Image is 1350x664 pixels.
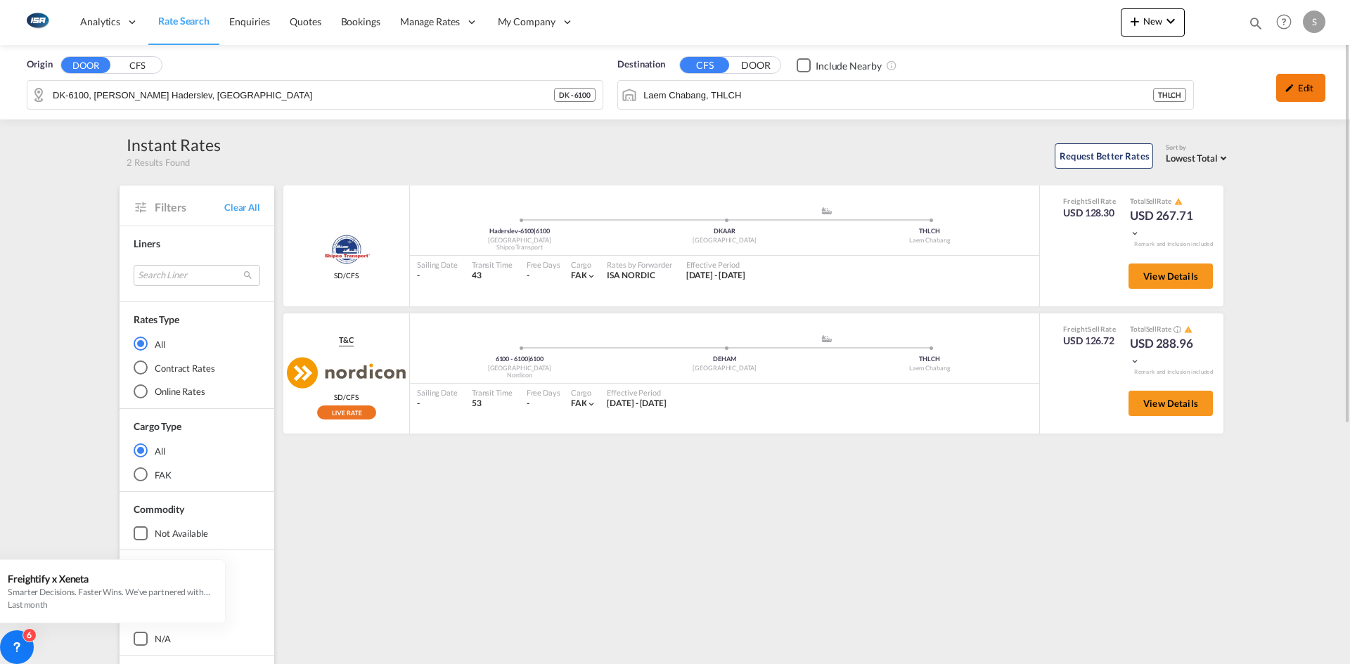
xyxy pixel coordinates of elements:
span: New [1126,15,1179,27]
span: SD/CFS [334,271,358,280]
div: Sailing Date [417,387,458,398]
div: [GEOGRAPHIC_DATA] [417,236,622,245]
md-radio-button: Contract Rates [134,360,260,375]
div: - [527,270,529,282]
div: icon-magnify [1248,15,1264,37]
span: Lowest Total [1166,152,1218,164]
button: View Details [1129,263,1213,289]
div: Include Nearby [816,59,882,73]
div: Shipco Transport [417,243,622,252]
div: Rollable available [317,405,376,419]
span: View Details [1143,271,1198,282]
div: Freight Rate [1063,196,1116,206]
div: - [417,270,458,282]
div: 53 [472,398,513,410]
input: Search by Door [53,84,554,105]
div: - [417,398,458,410]
span: Bookings [341,15,380,27]
div: Total Rate [1130,324,1200,335]
md-radio-button: All [134,443,260,457]
div: THLCH [827,227,1032,236]
md-icon: icon-pencil [1285,83,1294,93]
span: Enquiries [229,15,270,27]
div: not available [155,527,208,540]
div: Rates Type [134,313,179,327]
button: CFS [680,57,729,73]
div: Effective Period [686,259,746,270]
span: Liners [134,237,160,249]
div: DKAAR [622,227,828,236]
md-input-container: DK-6100, Gammel Haderslev, Haderslev [27,81,603,109]
div: THLCH [1153,88,1187,102]
button: DOOR [61,57,110,73]
div: [GEOGRAPHIC_DATA] [417,364,622,373]
button: Spot Rates are dynamic & can fluctuate with time [1171,324,1181,334]
md-icon: Unchecked: Ignores neighbouring ports when fetching rates.Checked : Includes neighbouring ports w... [886,60,897,71]
div: Free Days [527,387,560,398]
div: Help [1272,10,1303,35]
span: SD/CFS [334,392,358,402]
md-radio-button: Online Rates [134,384,260,398]
md-checkbox: Checkbox No Ink [797,58,882,72]
button: View Details [1129,391,1213,416]
div: icon-pencilEdit [1276,74,1325,102]
div: N/A [155,632,171,645]
img: Shipco Transport [322,232,370,267]
img: Nordicon [287,357,406,389]
span: Commodity [134,503,184,515]
button: DOOR [731,58,780,74]
span: Filters [155,200,224,215]
span: [DATE] - [DATE] [607,398,667,408]
md-icon: icon-chevron-down [1130,356,1140,366]
span: FAK [571,270,587,280]
div: [GEOGRAPHIC_DATA] [622,236,828,245]
md-icon: icon-chevron-down [1162,13,1179,30]
md-icon: icon-plus 400-fg [1126,13,1143,30]
span: View Details [1143,398,1198,409]
div: S [1303,11,1325,33]
span: Sell [1146,197,1157,205]
md-icon: assets/icons/custom/ship-fill.svg [818,335,835,342]
span: 6100 [536,227,550,235]
div: ISA NORDIC [607,270,671,282]
button: icon-alert [1183,324,1192,334]
div: Transit Time [472,387,513,398]
md-radio-button: FAK [134,467,260,481]
img: live-rate.svg [317,405,376,419]
div: Cargo [571,259,597,270]
div: Freight Rate [1063,324,1116,334]
span: DK - 6100 [559,90,591,100]
md-icon: assets/icons/custom/ship-fill.svg [818,207,835,214]
span: | [528,355,530,363]
div: Instant Rates [127,134,221,156]
md-icon: icon-alert [1184,325,1192,334]
span: Quotes [290,15,321,27]
md-icon: icon-chevron-down [586,399,596,409]
div: Nordicon [417,371,622,380]
span: ISA NORDIC [607,270,655,280]
span: [DATE] - [DATE] [686,270,746,280]
div: Cargo [571,387,597,398]
div: [GEOGRAPHIC_DATA] [622,364,828,373]
md-checkbox: N/A [134,632,260,646]
button: icon-plus 400-fgNewicon-chevron-down [1121,8,1185,37]
span: 2 Results Found [127,156,190,169]
span: Origin [27,58,52,72]
span: Haderslev-6100 [489,227,536,235]
div: USD 267.71 [1130,207,1200,241]
div: 01 Aug 2025 - 31 Aug 2025 [686,270,746,282]
span: | [534,227,536,235]
span: T&C [339,334,354,346]
div: Cargo Type [134,419,181,434]
div: DEHAM [622,355,828,364]
div: Sailing Date [417,259,458,270]
input: Search by Port [643,84,1153,105]
div: Rates by Forwarder [607,259,671,270]
span: Clear All [224,201,260,214]
div: 43 [472,270,513,282]
div: Laem Chabang [827,364,1032,373]
span: Analytics [80,15,120,29]
span: Manage Rates [400,15,460,29]
div: - [527,398,529,410]
div: THLCH [827,355,1032,364]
